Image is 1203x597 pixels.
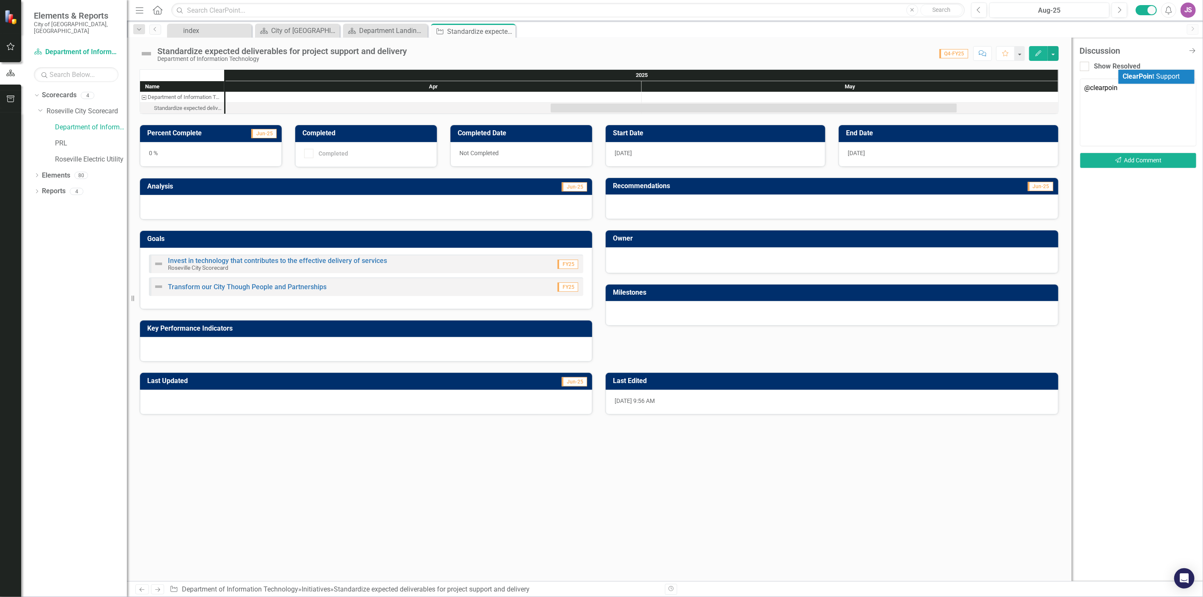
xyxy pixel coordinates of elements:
div: Standardize expected deliverables for project support and delivery [157,47,407,56]
div: 2025 [225,70,1058,81]
h3: Owner [613,235,1054,242]
a: Department of Information Technology [182,585,298,593]
div: Open Intercom Messenger [1174,568,1195,589]
div: Name [140,81,224,92]
h3: Recommendations [613,182,915,190]
div: 80 [74,172,88,179]
div: Apr [225,81,642,92]
div: City of [GEOGRAPHIC_DATA] [271,25,338,36]
div: » » [170,585,659,594]
span: Elements & Reports [34,11,118,21]
div: Aug-25 [992,5,1107,16]
div: Task: Start date: 2025-04-24 End date: 2025-05-24 [140,103,224,114]
span: Jun-25 [562,377,587,386]
span: Jun-25 [562,182,587,192]
a: Roseville City Scorecard [47,107,127,116]
a: Scorecards [42,90,77,100]
img: Not Defined [154,259,164,269]
div: Task: Department of Information Technology Start date: 2025-04-24 End date: 2025-04-25 [140,92,224,103]
a: Transform our City Though People and Partnerships [168,283,327,291]
a: Department of Information Technology [34,47,118,57]
h3: Goals [147,235,588,243]
img: ClearPoint Strategy [4,10,19,25]
img: Not Defined [140,47,153,60]
h3: Milestones [613,289,1054,296]
div: 0 % [140,142,282,167]
div: Standardize expected deliverables for project support and delivery [447,26,514,37]
button: JS [1181,3,1196,18]
span: FY25 [558,260,578,269]
h3: Analysis [147,183,366,190]
b: ClearPoin [1123,72,1152,80]
a: Elements [42,171,70,181]
div: [DATE] 9:56 AM [606,390,1058,414]
div: Department of Information Technology [157,56,407,62]
h3: Percent Complete [147,129,235,137]
span: [DATE] [848,150,865,156]
a: index [169,25,250,36]
div: May [642,81,1058,92]
input: Search Below... [34,67,118,82]
div: Not Completed [450,142,592,167]
div: Department of Information Technology [140,92,224,103]
span: [DATE] [615,150,632,156]
h3: Last Edited [613,377,1054,385]
div: Standardize expected deliverables for project support and delivery [140,103,224,114]
div: Show Resolved [1094,62,1141,71]
a: Initiatives [302,585,330,593]
h3: Completed Date [458,129,588,137]
button: Add Comment [1080,153,1197,168]
a: Roseville Electric Utility [55,155,127,164]
div: Standardize expected deliverables for project support and delivery [334,585,530,593]
div: Department Landing Page [359,25,426,36]
small: City of [GEOGRAPHIC_DATA], [GEOGRAPHIC_DATA] [34,21,118,35]
a: City of [GEOGRAPHIC_DATA] [257,25,338,36]
span: t Support [1123,72,1180,80]
h3: Last Updated [147,377,415,385]
span: FY25 [558,282,578,292]
button: Aug-25 [989,3,1110,18]
textarea: @clearpoin [1080,79,1197,146]
a: Department of Information Technology [55,123,127,132]
div: 4 [70,188,83,195]
small: Roseville City Scorecard [168,264,228,271]
div: Task: Start date: 2025-04-24 End date: 2025-05-24 [551,104,957,112]
div: index [183,25,250,36]
span: Jun-25 [251,129,277,138]
div: Department of Information Technology [148,92,222,103]
h3: Start Date [613,129,821,137]
h3: Completed [302,129,433,137]
div: 4 [81,92,94,99]
input: Search ClearPoint... [171,3,965,18]
h3: End Date [846,129,1054,137]
button: Search [920,4,963,16]
a: Department Landing Page [345,25,426,36]
img: Not Defined [154,282,164,292]
span: Jun-25 [1028,182,1053,191]
a: PRL [55,139,127,148]
span: Q4-FY25 [939,49,968,58]
a: Reports [42,186,66,196]
span: Search [932,6,950,13]
a: Invest in technology that contributes to the effective delivery of services [168,257,387,265]
h3: Key Performance Indicators [147,325,588,332]
div: Discussion [1080,46,1184,55]
div: Standardize expected deliverables for project support and delivery [154,103,222,114]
